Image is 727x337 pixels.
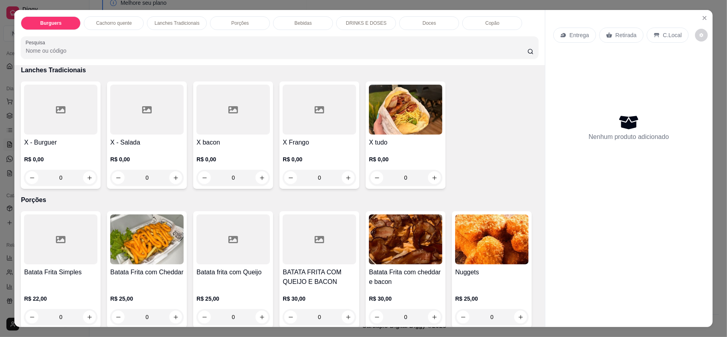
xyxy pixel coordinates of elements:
[485,20,499,26] p: Copão
[663,31,682,39] p: C.Local
[570,31,589,39] p: Entrega
[369,155,442,163] p: R$ 0,00
[110,214,184,264] img: product-image
[24,295,97,303] p: R$ 22,00
[346,20,386,26] p: DRINKS E DOSES
[342,311,355,323] button: increase-product-quantity
[283,138,356,147] h4: X Frango
[196,268,270,277] h4: Batata frita com Queijo
[110,138,184,147] h4: X - Salada
[110,155,184,163] p: R$ 0,00
[695,29,708,42] button: decrease-product-quantity
[369,85,442,135] img: product-image
[283,155,356,163] p: R$ 0,00
[455,214,529,264] img: product-image
[24,268,97,277] h4: Batata Frita Simples
[110,268,184,277] h4: Batata Frita com Cheddar
[698,12,711,24] button: Close
[616,31,637,39] p: Retirada
[196,155,270,163] p: R$ 0,00
[455,295,529,303] p: R$ 25,00
[231,20,249,26] p: Porções
[369,268,442,287] h4: Batata Frita com cheddar e bacon
[110,295,184,303] p: R$ 25,00
[589,132,669,142] p: Nenhum produto adicionado
[21,65,538,75] p: Lanches Tradicionais
[40,20,61,26] p: Burguers
[24,155,97,163] p: R$ 0,00
[369,138,442,147] h4: X tudo
[196,295,270,303] p: R$ 25,00
[422,20,436,26] p: Doces
[96,20,132,26] p: Cachorro quente
[26,47,527,55] input: Pesquisa
[295,20,312,26] p: Bebidas
[455,268,529,277] h4: Nuggets
[21,195,538,205] p: Porções
[155,20,200,26] p: Lanches Tradicionais
[284,311,297,323] button: decrease-product-quantity
[369,295,442,303] p: R$ 30,00
[24,138,97,147] h4: X - Burguer
[26,39,48,46] label: Pesquisa
[196,138,270,147] h4: X bacon
[369,214,442,264] img: product-image
[283,268,356,287] h4: BATATA FRITA COM QUEIJO E BACON
[283,295,356,303] p: R$ 30,00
